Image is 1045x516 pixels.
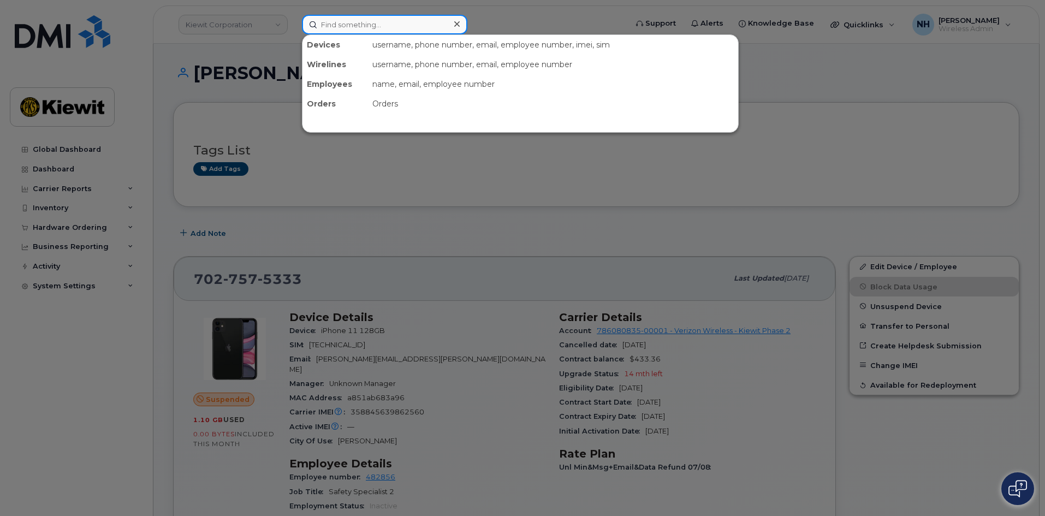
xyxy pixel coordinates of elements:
[1008,480,1027,497] img: Open chat
[368,94,738,114] div: Orders
[302,55,368,74] div: Wirelines
[368,35,738,55] div: username, phone number, email, employee number, imei, sim
[368,55,738,74] div: username, phone number, email, employee number
[368,74,738,94] div: name, email, employee number
[302,94,368,114] div: Orders
[302,35,368,55] div: Devices
[302,74,368,94] div: Employees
